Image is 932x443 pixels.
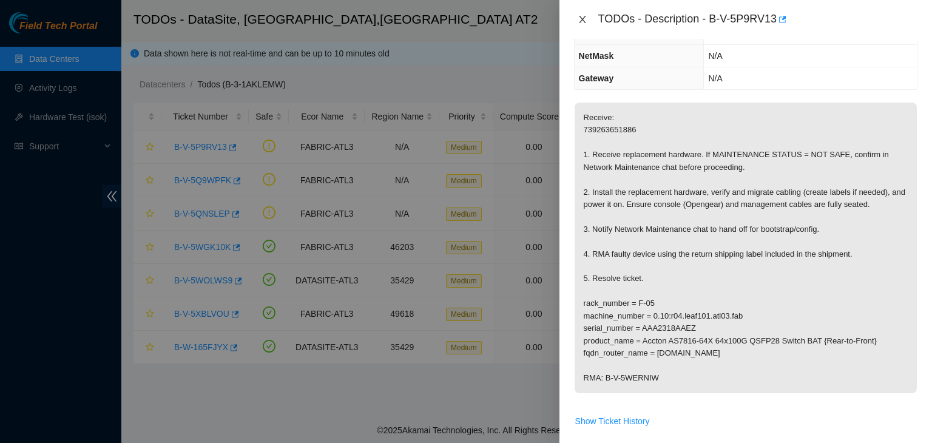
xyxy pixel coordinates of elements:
p: Receive: 739263651886 1. Receive replacement hardware. If MAINTENANCE STATUS = NOT SAFE, confirm ... [575,103,917,393]
span: Gateway [579,73,614,83]
span: close [578,15,587,24]
button: Close [574,14,591,25]
span: N/A [708,51,722,61]
div: TODOs - Description - B-V-5P9RV13 [598,10,917,29]
span: N/A [708,73,722,83]
span: Show Ticket History [575,414,650,428]
button: Show Ticket History [575,411,650,431]
span: NetMask [579,51,614,61]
